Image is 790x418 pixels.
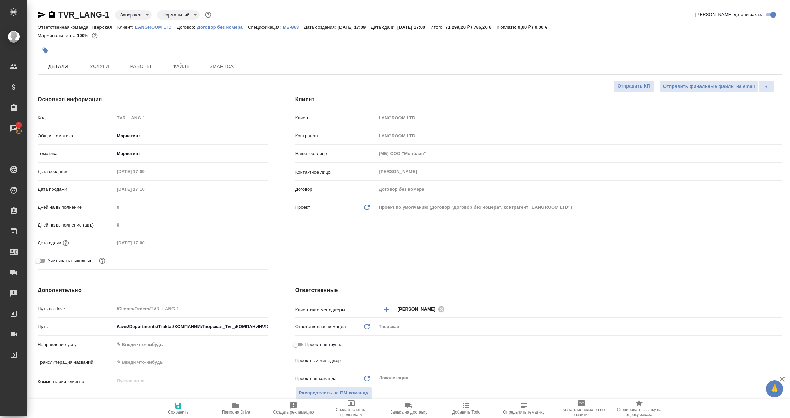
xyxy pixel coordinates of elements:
[295,115,376,121] p: Клиент
[115,238,175,248] input: Пустое поле
[115,148,268,160] div: Маркетинг
[207,399,265,418] button: Папка на Drive
[115,396,268,408] textarea: Не нотариат
[769,382,780,396] span: 🙏
[83,62,116,71] span: Услуги
[38,168,115,175] p: Дата создания
[38,115,115,121] p: Код
[115,220,268,230] input: Пустое поле
[38,341,115,348] p: Направление услуг
[496,25,518,30] p: К оплате:
[518,25,553,30] p: 0,00 ₽ / 0,00 €
[115,202,268,212] input: Пустое поле
[380,399,438,418] button: Заявка на доставку
[117,341,260,348] div: ✎ Введи что-нибудь
[663,83,755,91] span: Отправить финальные файлы на email
[77,33,90,38] p: 100%
[115,339,268,350] div: ✎ Введи что-нибудь
[115,10,152,20] div: Завершен
[197,25,248,30] p: Договор без номера
[659,80,759,93] button: Отправить финальные файлы на email
[265,399,322,418] button: Создать рекламацию
[90,31,99,40] button: 16112.42 RUB;
[305,341,343,348] span: Проектная группа
[2,120,26,137] a: 1
[115,113,268,123] input: Пустое поле
[390,410,427,415] span: Заявка на доставку
[614,80,654,92] button: Отправить КП
[295,169,376,176] p: Контактное лицо
[48,257,93,264] span: Учитывать выходные
[38,95,268,104] h4: Основная информация
[766,380,783,397] button: 🙏
[295,204,310,211] p: Проект
[38,11,46,19] button: Скопировать ссылку для ЯМессенджера
[371,25,397,30] p: Дата сдачи:
[197,24,248,30] a: Договор без номера
[273,410,314,415] span: Создать рекламацию
[283,24,304,30] a: МБ-863
[304,25,337,30] p: Дата создания:
[295,357,376,364] p: Проектный менеджер
[115,130,268,142] div: Маркетинг
[614,407,664,417] span: Скопировать ссылку на оценку заказа
[115,304,268,314] input: Пустое поле
[160,12,191,18] button: Нормальный
[157,10,200,20] div: Завершен
[452,410,480,415] span: Добавить Todo
[295,323,346,330] p: Ответственная команда
[92,25,117,30] p: Тверская
[376,201,782,213] div: Проект по умолчанию (Договор "Договор без номера", контрагент "LANGROOM LTD")
[38,222,115,229] p: Дней на выполнение (авт.)
[610,399,668,418] button: Скопировать ссылку на оценку заказа
[295,132,376,139] p: Контрагент
[283,25,304,30] p: МБ-863
[38,186,115,193] p: Дата продажи
[779,359,780,361] button: Open
[397,25,431,30] p: [DATE] 17:00
[38,323,115,330] p: Путь
[295,95,782,104] h4: Клиент
[376,149,782,159] input: Пустое поле
[38,378,115,385] p: Комментарии клиента
[295,186,376,193] p: Договор
[695,11,764,18] span: [PERSON_NAME] детали заказа
[495,399,553,418] button: Определить тематику
[135,25,177,30] p: LANGROOM LTD
[326,407,376,417] span: Создать счет на предоплату
[338,25,371,30] p: [DATE] 17:09
[376,113,782,123] input: Пустое поле
[322,399,380,418] button: Создать счет на предоплату
[38,150,115,157] p: Тематика
[431,25,445,30] p: Итого:
[503,410,544,415] span: Определить тематику
[299,389,369,397] span: Распределить на ПМ-команду
[115,184,175,194] input: Пустое поле
[48,11,56,19] button: Скопировать ссылку
[438,399,495,418] button: Добавить Todo
[38,43,53,58] button: Добавить тэг
[398,306,440,313] span: [PERSON_NAME]
[376,184,782,194] input: Пустое поле
[117,25,135,30] p: Клиент:
[659,80,774,93] div: split button
[295,306,376,313] p: Клиентские менеджеры
[557,407,606,417] span: Призвать менеджера по развитию
[58,10,109,19] a: TVR_LANG-1
[165,62,198,71] span: Файлы
[376,321,782,333] div: Тверская
[618,82,650,90] span: Отправить КП
[38,305,115,312] p: Путь на drive
[295,150,376,157] p: Наше юр. лицо
[206,62,239,71] span: Smartcat
[38,286,268,294] h4: Дополнительно
[295,387,372,399] span: В заказе уже есть ответственный ПМ или ПМ группа
[124,62,157,71] span: Работы
[115,357,268,367] input: ✎ Введи что-нибудь
[38,240,61,246] p: Дата сдачи
[38,132,115,139] p: Общая тематика
[295,286,782,294] h4: Ответственные
[61,239,70,247] button: Если добавить услуги и заполнить их объемом, то дата рассчитается автоматически
[379,301,395,317] button: Добавить менеджера
[13,121,24,128] span: 1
